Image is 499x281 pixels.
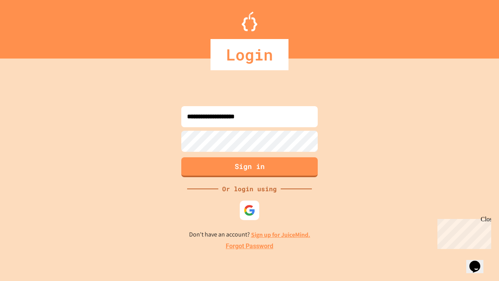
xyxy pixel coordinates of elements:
a: Sign up for JuiceMind. [251,231,310,239]
p: Don't have an account? [189,230,310,240]
iframe: chat widget [434,216,491,249]
img: google-icon.svg [244,205,255,216]
iframe: chat widget [466,250,491,273]
div: Login [211,39,288,70]
img: Logo.svg [242,12,257,31]
button: Sign in [181,157,318,177]
a: Forgot Password [226,242,273,251]
div: Chat with us now!Close [3,3,54,50]
div: Or login using [218,184,281,194]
